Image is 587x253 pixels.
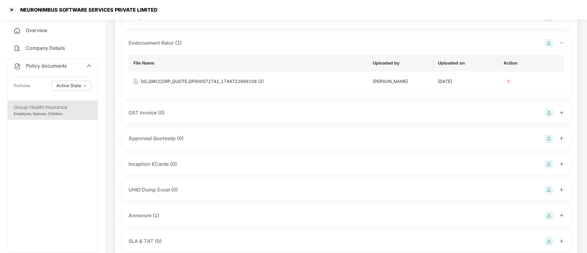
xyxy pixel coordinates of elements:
img: svg+xml;base64,PHN2ZyB4bWxucz0iaHR0cDovL3d3dy53My5vcmcvMjAwMC9zdmciIHdpZHRoPSIyNCIgaGVpZ2h0PSIyNC... [14,63,21,70]
div: GST Invoice (0) [129,109,165,117]
th: Uploaded on [433,55,498,72]
div: DG_GMCCORP_QUOTE_GP000072742_1744722689108 (2) [141,78,264,85]
img: svg+xml;base64,PHN2ZyB4bWxucz0iaHR0cDovL3d3dy53My5vcmcvMjAwMC9zdmciIHdpZHRoPSIyOCIgaGVpZ2h0PSIyOC... [545,211,553,220]
div: [PERSON_NAME] [373,78,428,85]
div: UHID Dump Excel (0) [129,186,178,194]
span: plus [559,136,564,140]
span: plus [559,213,564,218]
span: plus [559,188,564,192]
div: [DATE] [438,78,493,85]
span: plus [559,239,564,243]
img: svg+xml;base64,PHN2ZyB4bWxucz0iaHR0cDovL3d3dy53My5vcmcvMjAwMC9zdmciIHdpZHRoPSIyNCIgaGVpZ2h0PSIyNC... [13,27,21,35]
img: svg+xml;base64,PHN2ZyB4bWxucz0iaHR0cDovL3d3dy53My5vcmcvMjAwMC9zdmciIHdpZHRoPSIyNCIgaGVpZ2h0PSIyNC... [13,45,21,52]
span: Policy documents [26,63,67,69]
span: plus [559,110,564,115]
div: Endorsement Rator (1) [129,39,182,47]
div: Policies [14,82,30,89]
img: svg+xml;base64,PHN2ZyB4bWxucz0iaHR0cDovL3d3dy53My5vcmcvMjAwMC9zdmciIHdpZHRoPSIyOCIgaGVpZ2h0PSIyOC... [545,109,553,117]
img: svg+xml;base64,PHN2ZyB4bWxucz0iaHR0cDovL3d3dy53My5vcmcvMjAwMC9zdmciIHdpZHRoPSIyOCIgaGVpZ2h0PSIyOC... [545,134,553,143]
img: svg+xml;base64,PHN2ZyB4bWxucz0iaHR0cDovL3d3dy53My5vcmcvMjAwMC9zdmciIHdpZHRoPSIyOCIgaGVpZ2h0PSIyOC... [545,160,553,169]
div: Group Health Insurance [14,103,92,111]
div: NEURONIMBUS SOFTWARE SERVICES PRIVATE LIMITED [17,7,158,13]
span: Overview [26,27,47,33]
div: SLA & TAT (0) [129,237,162,245]
div: Approved Quoteslip (0) [129,135,184,142]
span: up [87,63,92,68]
span: down [84,84,87,87]
th: Uploaded by [368,55,433,72]
img: svg+xml;base64,PHN2ZyB4bWxucz0iaHR0cDovL3d3dy53My5vcmcvMjAwMC9zdmciIHdpZHRoPSIyOCIgaGVpZ2h0PSIyOC... [545,39,553,47]
div: Inception ECards (0) [129,160,177,168]
img: svg+xml;base64,PHN2ZyB4bWxucz0iaHR0cDovL3d3dy53My5vcmcvMjAwMC9zdmciIHdpZHRoPSIyOCIgaGVpZ2h0PSIyOC... [545,237,553,246]
th: Action [499,55,564,72]
th: File Name [129,55,368,72]
span: minus [559,41,564,45]
img: svg+xml;base64,PHN2ZyB4bWxucz0iaHR0cDovL3d3dy53My5vcmcvMjAwMC9zdmciIHdpZHRoPSIxNiIgaGVpZ2h0PSIyMC... [133,78,138,84]
span: Active State [56,82,81,89]
span: Company Details [26,45,65,51]
button: Active Statedown [51,81,92,91]
img: svg+xml;base64,PHN2ZyB4bWxucz0iaHR0cDovL3d3dy53My5vcmcvMjAwMC9zdmciIHdpZHRoPSIzMiIgaGVpZ2h0PSIzMi... [503,76,513,86]
span: plus [559,162,564,166]
div: Annexure (1) [129,212,159,219]
div: Employee, Spouse, Children [14,111,92,117]
img: svg+xml;base64,PHN2ZyB4bWxucz0iaHR0cDovL3d3dy53My5vcmcvMjAwMC9zdmciIHdpZHRoPSIyOCIgaGVpZ2h0PSIyOC... [545,186,553,194]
